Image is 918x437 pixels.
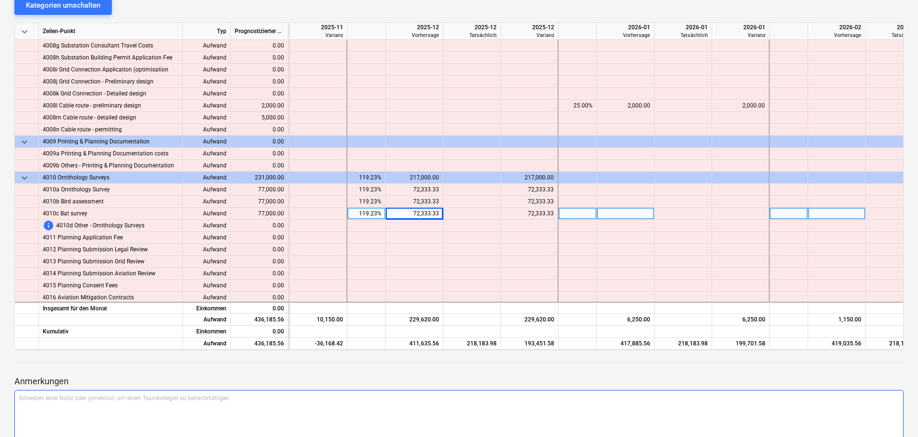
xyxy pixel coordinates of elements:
span: 4008h Substation Building Permit Application Fee [43,52,172,64]
div: Chat-Widget [870,391,918,437]
div: 217,000.00 [505,172,554,184]
div: Vorhersage [812,32,861,39]
div: 119.23% [351,172,382,184]
div: Aufwand [183,280,231,292]
span: 4011 Planning Application Fee [43,232,123,244]
div: Tatsächlich [658,32,708,39]
div: 2026-01 [601,23,650,32]
div: 2026-02 [812,23,861,32]
div: 0.00 [231,52,288,64]
span: Dieser Einzelposten kann nicht prognostiziert werden, bevor das überarbeitete Budget aktualisiert... [43,220,54,231]
div: 0.00 [231,280,288,292]
div: 72,333.33 [390,196,439,208]
div: 0.00 [231,76,288,88]
div: Aufwand [183,244,231,256]
div: Aufwand [183,268,231,280]
div: 0.00 [231,64,288,76]
div: Vorhersage [390,32,439,39]
div: Aufwand [183,100,231,112]
div: Typ [183,23,231,40]
span: 4010c Bat survey [43,208,87,220]
div: 199,701.58 [716,338,765,350]
div: 2025-12 [390,23,439,32]
div: Aufwand [183,292,231,304]
div: 0.00 [231,292,288,304]
div: Aufwand [183,256,231,268]
div: 72,333.33 [390,208,439,220]
span: keyboard_arrow_down [19,26,30,37]
div: 436,185.56 [231,338,288,350]
div: Aufwand [183,314,231,326]
div: 217,000.00 [390,172,439,184]
div: 218,183.98 [658,338,708,350]
div: 0.00 [231,302,288,314]
iframe: Chat Widget [870,391,918,437]
div: 0.00 [231,160,288,172]
div: Aufwand [183,124,231,136]
div: Aufwand [183,184,231,196]
div: 193,451.58 [505,338,554,350]
div: Vorhersage [601,32,650,39]
div: 231,000.00 [231,172,288,184]
div: 0.00 [231,244,288,256]
span: 4016 Aviation Mitigation Contracts [43,292,134,304]
span: keyboard_arrow_down [19,136,30,148]
div: Aufwand [183,52,231,64]
span: 4009b Others - Printing & Planning Documentation [43,160,174,172]
div: 0.00 [231,88,288,100]
span: 4008n Cable route - permitting [43,124,122,136]
div: 1,150.00 [812,314,861,326]
div: 218,183.98 [447,338,497,350]
span: keyboard_arrow_down [19,172,30,184]
div: 419,035.56 [812,338,861,350]
div: Aufwand [183,208,231,220]
span: 4009a Printing & Planning Documentation costs [43,148,168,160]
div: 0.00 [231,232,288,244]
div: Aufwand [183,160,231,172]
div: 2,000.00 [601,100,650,112]
div: 72,333.33 [505,196,554,208]
div: 2026-01 [716,23,765,32]
span: 4009 Printing & Planning Documentation [43,136,150,148]
div: 0.00 [231,148,288,160]
div: Tatsächlich [447,32,497,39]
span: 4008g Substation Consultant Travel Costs [43,40,153,52]
span: 4008j Grid Connection - Preliminary design [43,76,154,88]
span: 4008i Grid Connection Application (optimisation [43,64,168,76]
div: 0.00 [231,268,288,280]
span: 4010a Ornithology Survey [43,184,110,196]
div: 72,333.33 [390,184,439,196]
div: Aufwand [183,88,231,100]
span: 4008k Grid Connection - Detailed design [43,88,146,100]
div: Aufwand [183,232,231,244]
span: 4014 Planning Submission Aviation Review [43,268,155,280]
div: Aufwand [183,220,231,232]
div: Aufwand [183,64,231,76]
span: 4010b Bird assessment [43,196,104,208]
div: 229,620.00 [390,314,439,326]
div: 72,333.33 [505,208,554,220]
div: 2,000.00 [231,100,288,112]
div: 229,620.00 [505,314,554,326]
div: 2025-12 [505,23,554,32]
div: Aufwand [183,136,231,148]
div: Insgesamt für den Monat [39,302,183,314]
div: 0.00 [231,124,288,136]
span: 4012 Planning Submission Legal Review [43,244,148,256]
div: 77,000.00 [231,184,288,196]
div: 6,250.00 [716,314,765,326]
div: 25.00% [562,100,593,112]
span: 4013 Planning Submission Grid Review [43,256,144,268]
div: 77,000.00 [231,208,288,220]
div: 6,250.00 [601,314,650,326]
div: 0.00 [231,40,288,52]
span: 4008m Cable route - detailed design [43,112,136,124]
div: Kumulativ [39,326,183,338]
div: Varianz [505,32,554,39]
span: 4010d Other - Ornithology Surveys [56,220,144,232]
div: 0.00 [231,256,288,268]
div: 0.00 [231,136,288,148]
div: Einkommen [183,302,231,314]
div: 0.00 [231,220,288,232]
p: Anmerkungen [14,376,904,387]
